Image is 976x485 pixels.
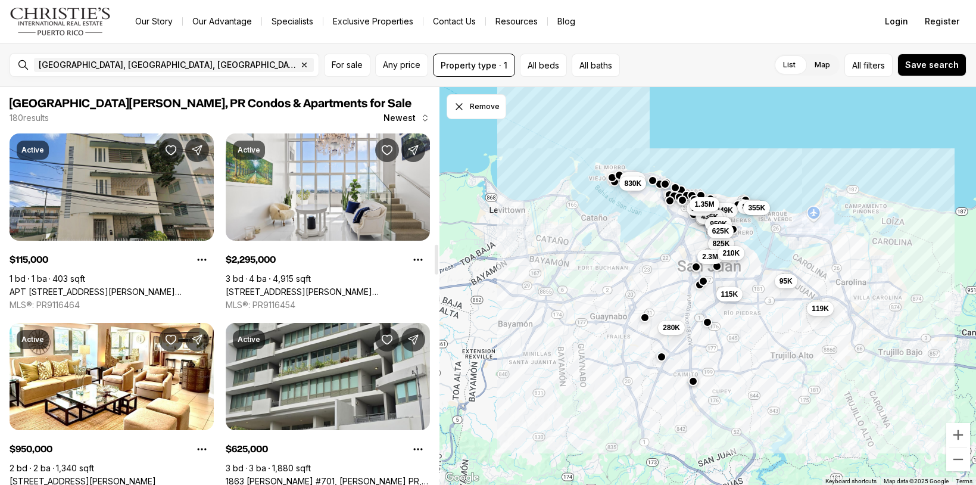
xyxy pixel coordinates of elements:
[918,10,966,33] button: Register
[721,290,738,299] span: 115K
[695,200,715,209] span: 1.35M
[620,176,647,190] button: 830K
[185,138,209,162] button: Share Property
[905,60,959,70] span: Save search
[625,175,641,184] span: 1.3M
[708,237,735,251] button: 825K
[779,276,793,285] span: 95K
[190,248,214,272] button: Property options
[698,250,724,264] button: 2.3M
[39,60,297,70] span: [GEOGRAPHIC_DATA], [GEOGRAPHIC_DATA], [GEOGRAPHIC_DATA]
[659,321,685,335] button: 280K
[723,248,740,257] span: 210K
[749,203,766,213] span: 355K
[406,437,430,461] button: Property options
[423,13,485,30] button: Contact Us
[706,217,732,231] button: 950K
[697,210,724,224] button: 435K
[401,138,425,162] button: Share Property
[185,328,209,352] button: Share Property
[812,303,830,313] span: 119K
[743,201,760,211] span: 895K
[878,10,915,33] button: Login
[663,323,681,332] span: 280K
[406,248,430,272] button: Property options
[190,437,214,461] button: Property options
[383,60,420,70] span: Any price
[707,224,734,238] button: 625K
[10,113,49,123] p: 180 results
[375,54,428,77] button: Any price
[126,13,182,30] a: Our Story
[708,248,735,262] button: 680K
[690,197,719,212] button: 1.35M
[701,212,719,222] span: 435K
[332,60,363,70] span: For sale
[775,273,797,288] button: 95K
[805,54,840,76] label: Map
[401,328,425,352] button: Share Property
[10,287,214,297] a: APT B 2 DOMINGO CABRERA 112 #1, SAN JUAN PR, 00925
[572,54,620,77] button: All baths
[710,219,728,229] span: 950K
[703,252,719,262] span: 2.3M
[713,239,730,248] span: 825K
[376,106,437,130] button: Newest
[696,210,722,225] button: 995K
[10,98,411,110] span: [GEOGRAPHIC_DATA][PERSON_NAME], PR Condos & Apartments for Sale
[738,199,765,213] button: 895K
[852,59,861,71] span: All
[718,245,745,260] button: 210K
[486,13,547,30] a: Resources
[925,17,959,26] span: Register
[691,204,709,213] span: 945K
[323,13,423,30] a: Exclusive Properties
[262,13,323,30] a: Specialists
[744,201,771,215] button: 355K
[716,287,743,301] button: 115K
[324,54,370,77] button: For sale
[238,145,260,155] p: Active
[620,172,646,186] button: 1.3M
[383,113,416,123] span: Newest
[447,94,506,119] button: Dismiss drawing
[548,13,585,30] a: Blog
[625,178,642,188] span: 830K
[375,138,399,162] button: Save Property: 120 Ave Carlos Chardon QUANTUM METROCENTER #2501
[885,17,908,26] span: Login
[226,287,430,297] a: 120 Ave Carlos Chardon QUANTUM METROCENTER #2501, SAN JUAN PR, 00907
[21,335,44,344] p: Active
[863,59,885,71] span: filters
[159,328,183,352] button: Save Property: 103 DE DIEGO AVENUE #01
[844,54,893,77] button: Allfilters
[10,7,111,36] img: logo
[774,54,805,76] label: List
[433,54,515,77] button: Property type · 1
[687,201,713,216] button: 945K
[897,54,966,76] button: Save search
[21,145,44,155] p: Active
[375,328,399,352] button: Save Property: 1863 FERNANDEZ JUNCOS #701
[183,13,261,30] a: Our Advantage
[807,301,834,315] button: 119K
[520,54,567,77] button: All beds
[712,226,729,236] span: 625K
[159,138,183,162] button: Save Property: APT B 2 DOMINGO CABRERA 112 #1
[711,203,738,217] button: 249K
[716,206,733,215] span: 249K
[238,335,260,344] p: Active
